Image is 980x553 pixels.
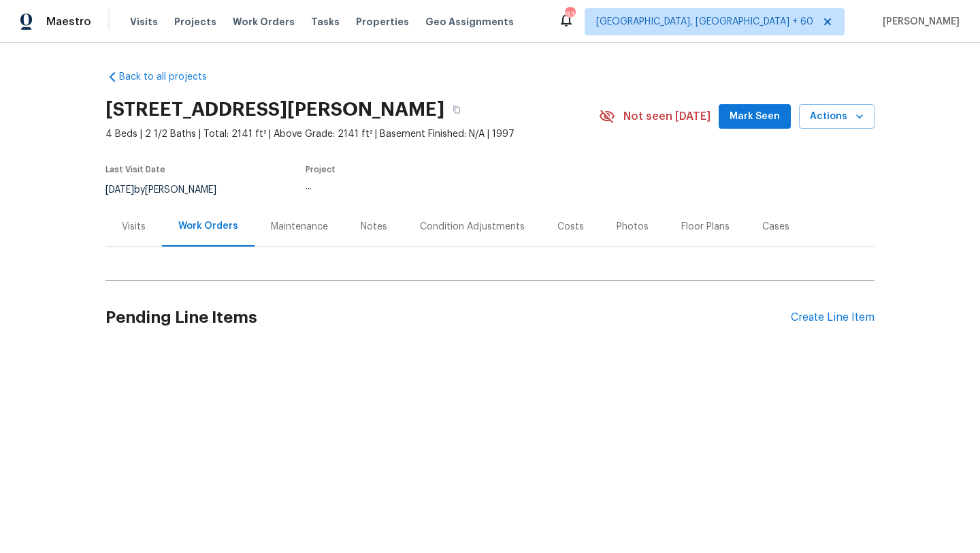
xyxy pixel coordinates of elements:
[306,182,567,191] div: ...
[233,15,295,29] span: Work Orders
[420,220,525,234] div: Condition Adjustments
[425,15,514,29] span: Geo Assignments
[311,17,340,27] span: Tasks
[306,165,336,174] span: Project
[623,110,710,123] span: Not seen [DATE]
[596,15,813,29] span: [GEOGRAPHIC_DATA], [GEOGRAPHIC_DATA] + 60
[557,220,584,234] div: Costs
[877,15,960,29] span: [PERSON_NAME]
[178,219,238,233] div: Work Orders
[105,165,165,174] span: Last Visit Date
[105,127,599,141] span: 4 Beds | 2 1/2 Baths | Total: 2141 ft² | Above Grade: 2141 ft² | Basement Finished: N/A | 1997
[810,108,864,125] span: Actions
[565,8,574,22] div: 836
[617,220,649,234] div: Photos
[730,108,780,125] span: Mark Seen
[174,15,216,29] span: Projects
[105,286,791,349] h2: Pending Line Items
[105,182,233,198] div: by [PERSON_NAME]
[105,70,236,84] a: Back to all projects
[122,220,146,234] div: Visits
[130,15,158,29] span: Visits
[791,311,875,324] div: Create Line Item
[799,104,875,129] button: Actions
[681,220,730,234] div: Floor Plans
[105,185,134,195] span: [DATE]
[361,220,387,234] div: Notes
[444,97,469,122] button: Copy Address
[762,220,789,234] div: Cases
[356,15,409,29] span: Properties
[46,15,91,29] span: Maestro
[105,103,444,116] h2: [STREET_ADDRESS][PERSON_NAME]
[271,220,328,234] div: Maintenance
[719,104,791,129] button: Mark Seen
